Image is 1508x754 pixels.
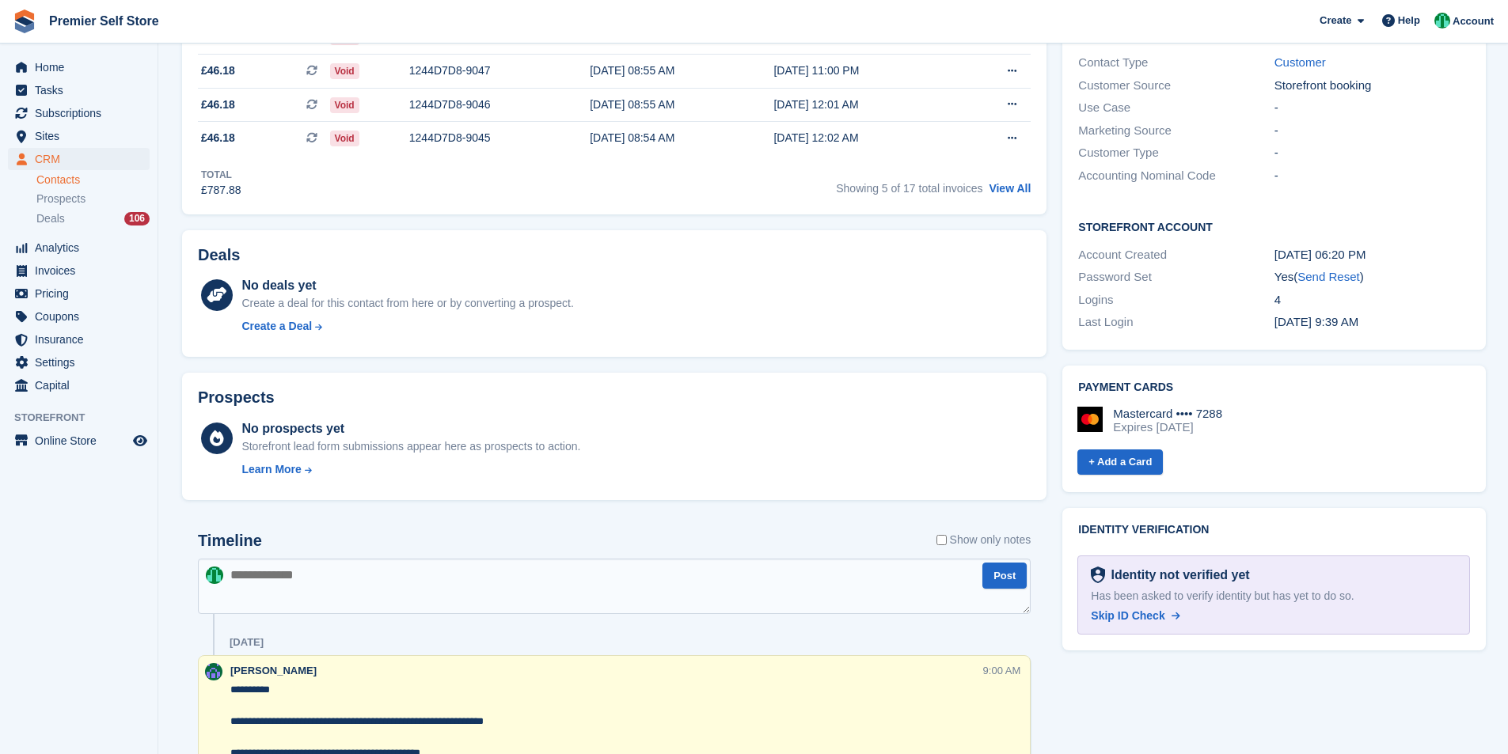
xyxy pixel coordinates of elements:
[1274,167,1470,185] div: -
[8,430,150,452] a: menu
[982,563,1027,589] button: Post
[241,419,580,438] div: No prospects yet
[1078,313,1274,332] div: Last Login
[1113,420,1222,434] div: Expires [DATE]
[201,63,235,79] span: £46.18
[230,636,264,649] div: [DATE]
[1078,122,1274,140] div: Marketing Source
[124,212,150,225] div: 106
[1078,246,1274,264] div: Account Created
[330,97,359,113] span: Void
[836,182,982,195] span: Showing 5 of 17 total invoices
[330,63,359,79] span: Void
[8,125,150,147] a: menu
[1398,13,1420,28] span: Help
[8,374,150,396] a: menu
[590,63,773,79] div: [DATE] 08:55 AM
[1078,99,1274,117] div: Use Case
[1078,381,1470,394] h2: Payment cards
[241,438,580,455] div: Storefront lead form submissions appear here as prospects to action.
[36,211,65,226] span: Deals
[241,318,573,335] a: Create a Deal
[1077,407,1103,432] img: Mastercard Logo
[936,532,1031,548] label: Show only notes
[1105,566,1250,585] div: Identity not verified yet
[8,56,150,78] a: menu
[8,148,150,170] a: menu
[241,276,573,295] div: No deals yet
[205,663,222,680] img: Jo Granger
[43,8,165,34] a: Premier Self Store
[1274,55,1326,69] a: Customer
[201,97,235,113] span: £46.18
[198,246,240,264] h2: Deals
[13,9,36,33] img: stora-icon-8386f47178a22dfd0bd8f6a31ec36ba5ce8667c1dd55bd0f319d3a0aa187defe.svg
[201,130,235,146] span: £46.18
[198,532,262,550] h2: Timeline
[36,191,85,206] span: Prospects
[201,182,241,199] div: £787.88
[1274,291,1470,309] div: 4
[201,168,241,182] div: Total
[1293,270,1363,283] span: ( )
[1297,270,1359,283] a: Send Reset
[1274,99,1470,117] div: -
[590,130,773,146] div: [DATE] 08:54 AM
[241,461,580,478] a: Learn More
[1091,588,1457,604] div: Has been asked to verify identity but has yet to do so.
[35,102,130,124] span: Subscriptions
[1078,291,1274,309] div: Logins
[1091,609,1164,622] span: Skip ID Check
[35,260,130,282] span: Invoices
[14,410,158,426] span: Storefront
[1091,608,1179,624] a: Skip ID Check
[35,125,130,147] span: Sites
[409,97,590,113] div: 1244D7D8-9046
[241,461,301,478] div: Learn More
[35,374,130,396] span: Capital
[36,172,150,188] a: Contacts
[1078,218,1470,234] h2: Storefront Account
[36,210,150,227] a: Deals 106
[1078,268,1274,286] div: Password Set
[1274,268,1470,286] div: Yes
[1113,407,1222,421] div: Mastercard •••• 7288
[989,182,1031,195] a: View All
[1077,449,1163,476] a: + Add a Card
[983,663,1021,678] div: 9:00 AM
[1274,315,1358,328] time: 2023-09-23 08:39:47 UTC
[773,63,959,79] div: [DATE] 11:00 PM
[773,130,959,146] div: [DATE] 12:02 AM
[131,431,150,450] a: Preview store
[1078,54,1274,72] div: Contact Type
[1434,13,1450,28] img: Peter Pring
[1274,77,1470,95] div: Storefront booking
[35,328,130,350] span: Insurance
[35,56,130,78] span: Home
[206,566,223,584] img: Peter Pring
[409,63,590,79] div: 1244D7D8-9047
[8,351,150,373] a: menu
[230,665,317,676] span: [PERSON_NAME]
[409,130,590,146] div: 1244D7D8-9045
[1078,524,1470,536] h2: Identity verification
[35,237,130,259] span: Analytics
[1274,122,1470,140] div: -
[35,148,130,170] span: CRM
[1274,246,1470,264] div: [DATE] 06:20 PM
[1453,13,1494,29] span: Account
[35,79,130,101] span: Tasks
[1091,566,1104,584] img: Identity Verification Ready
[198,388,275,407] h2: Prospects
[1320,13,1351,28] span: Create
[1078,167,1274,185] div: Accounting Nominal Code
[8,102,150,124] a: menu
[8,328,150,350] a: menu
[936,532,947,548] input: Show only notes
[1274,144,1470,162] div: -
[8,282,150,305] a: menu
[8,79,150,101] a: menu
[1078,77,1274,95] div: Customer Source
[8,260,150,282] a: menu
[241,295,573,312] div: Create a deal for this contact from here or by converting a prospect.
